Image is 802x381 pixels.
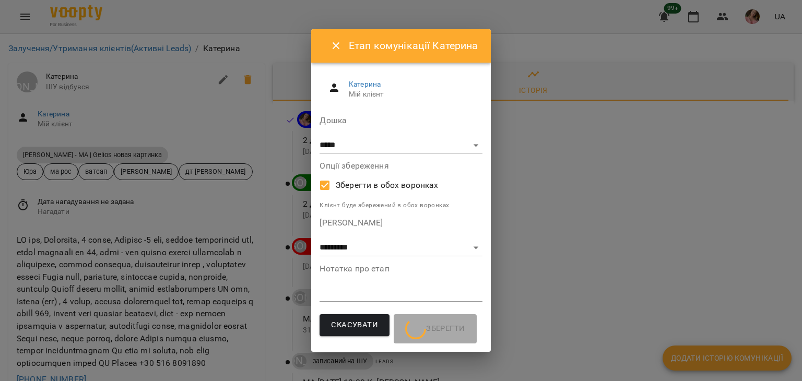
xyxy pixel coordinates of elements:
span: Зберегти в обох воронках [336,179,439,192]
h6: Етап комунікації Катерина [349,38,478,54]
label: Нотатка про етап [320,265,482,273]
label: Дошка [320,116,482,125]
span: Скасувати [331,318,378,332]
a: Катерина [349,80,381,88]
button: Скасувати [320,314,390,336]
label: [PERSON_NAME] [320,219,482,227]
span: Мій клієнт [349,89,474,100]
p: Клієнт буде збережений в обох воронках [320,200,482,211]
label: Опції збереження [320,162,482,170]
button: Close [324,33,349,58]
